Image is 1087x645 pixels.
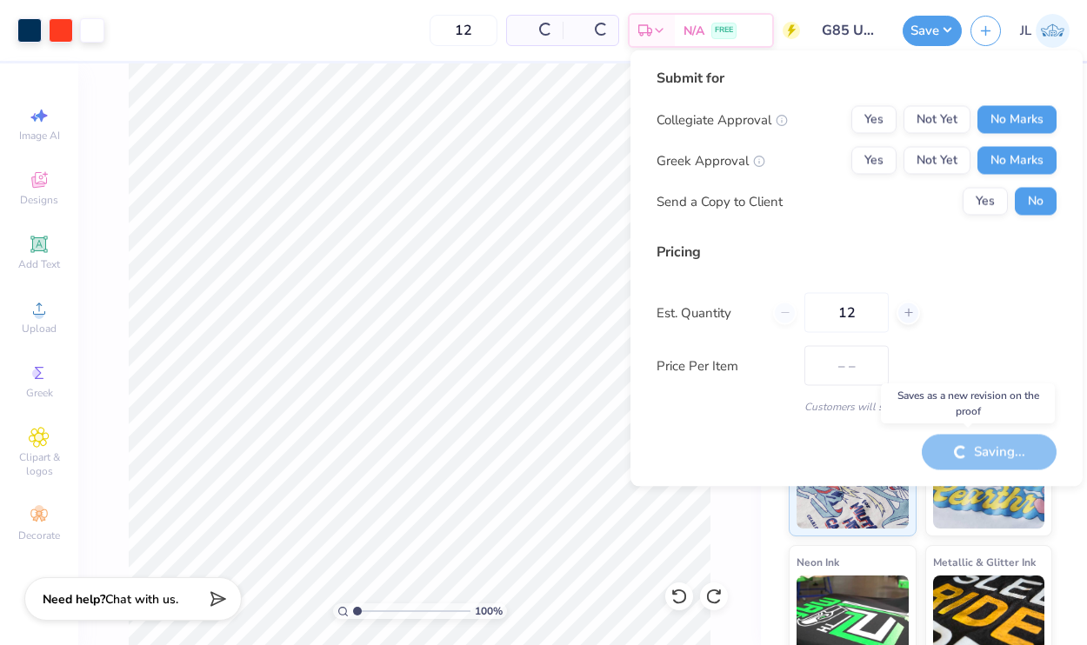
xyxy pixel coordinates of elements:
input: Untitled Design [809,13,894,48]
span: Metallic & Glitter Ink [933,553,1036,571]
span: Add Text [18,257,60,271]
button: Yes [851,147,897,175]
span: Designs [20,193,58,207]
span: Clipart & logos [9,450,70,478]
span: JL [1020,21,1031,41]
button: Save [903,16,962,46]
div: Send a Copy to Client [657,191,783,211]
span: Chat with us. [105,591,178,608]
label: Est. Quantity [657,303,760,322]
button: No Marks [977,147,1057,175]
button: Yes [963,188,1008,216]
input: – – [430,15,497,46]
span: Neon Ink [797,553,839,571]
div: Collegiate Approval [657,110,788,130]
span: N/A [684,22,704,40]
img: Jerry Lascher [1036,14,1070,48]
div: Pricing [657,242,1057,263]
div: Saves as a new revision on the proof [881,383,1055,423]
strong: Need help? [43,591,105,608]
div: Customers will see this price on HQ. [657,399,1057,415]
button: Yes [851,106,897,134]
label: Price Per Item [657,356,791,376]
span: Image AI [19,129,60,143]
button: No Marks [977,106,1057,134]
span: FREE [715,24,733,37]
span: 100 % [475,603,503,619]
button: Not Yet [904,106,970,134]
span: Greek [26,386,53,400]
a: JL [1020,14,1070,48]
button: No [1015,188,1057,216]
span: Decorate [18,529,60,542]
button: Not Yet [904,147,970,175]
div: Greek Approval [657,150,765,170]
input: – – [804,293,889,333]
span: Upload [22,322,57,336]
div: Submit for [657,68,1057,89]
